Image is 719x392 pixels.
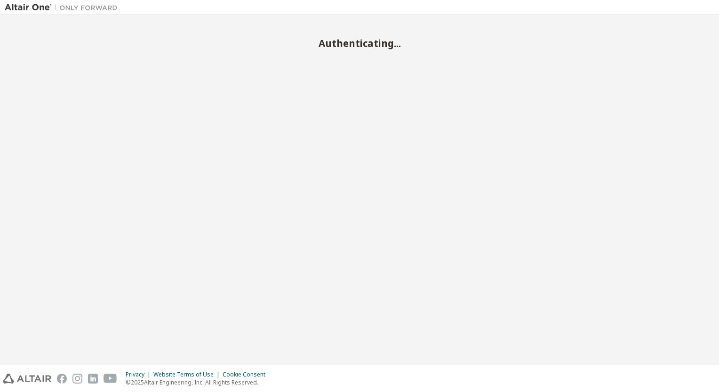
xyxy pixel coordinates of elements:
[104,374,117,384] img: youtube.svg
[126,371,153,378] div: Privacy
[126,378,271,386] p: © 2025 Altair Engineering, Inc. All Rights Reserved.
[72,374,82,384] img: instagram.svg
[57,374,67,384] img: facebook.svg
[5,3,122,12] img: Altair One
[3,374,51,384] img: altair_logo.svg
[223,371,271,378] div: Cookie Consent
[153,371,223,378] div: Website Terms of Use
[88,374,98,384] img: linkedin.svg
[5,37,714,49] h2: Authenticating...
